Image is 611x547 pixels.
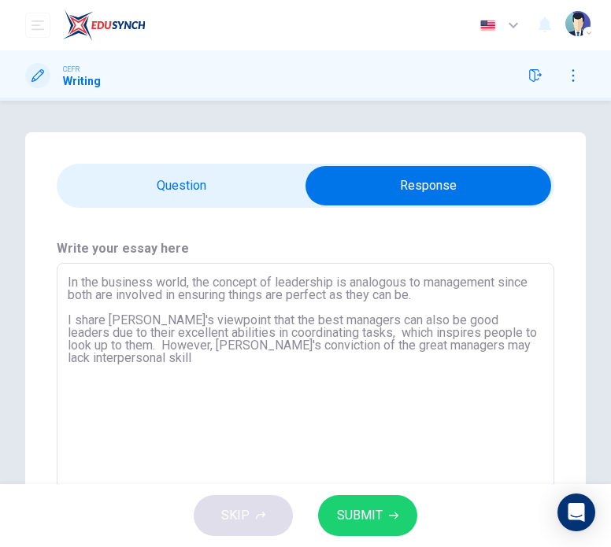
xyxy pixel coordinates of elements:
[63,9,146,41] img: EduSynch logo
[68,276,543,486] textarea: In the business world, the concept of leadership is analogous to management since both are involv...
[25,13,50,38] button: open mobile menu
[57,239,554,258] h6: Write your essay here
[557,493,595,531] div: Open Intercom Messenger
[63,75,101,87] h1: Writing
[478,20,498,31] img: en
[318,495,417,536] button: SUBMIT
[337,504,383,527] span: SUBMIT
[565,11,591,36] img: Profile picture
[63,64,80,75] span: CEFR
